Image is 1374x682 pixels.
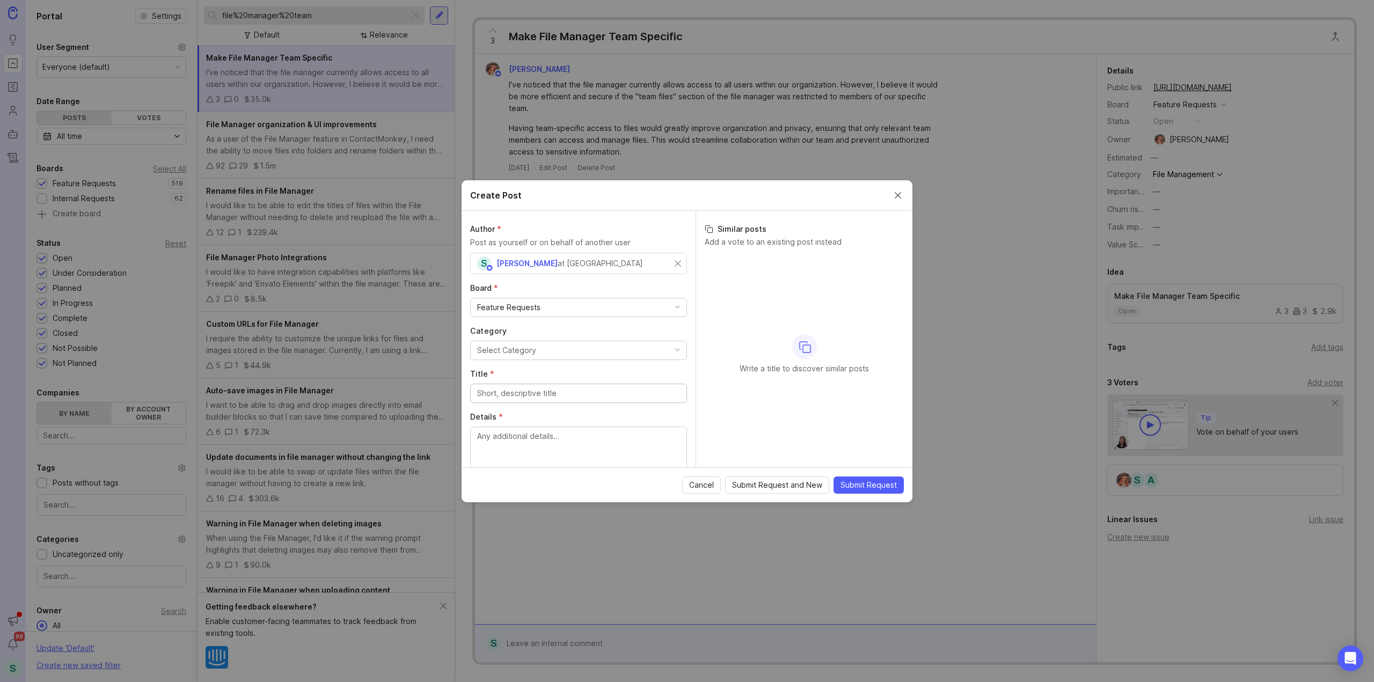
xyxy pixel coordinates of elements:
span: Title (required) [470,369,494,378]
div: S [477,256,491,270]
img: member badge [486,263,494,272]
button: Cancel [682,476,721,494]
button: Submit Request [834,476,904,494]
div: Select Category [477,344,536,356]
div: Open Intercom Messenger [1338,646,1363,671]
label: Category [470,326,687,336]
span: Author (required) [470,224,501,233]
h2: Create Post [470,189,522,202]
span: Details (required) [470,412,503,421]
input: Short, descriptive title [477,387,680,399]
div: at [GEOGRAPHIC_DATA] [558,258,643,269]
span: [PERSON_NAME] [496,259,558,268]
button: Submit Request and New [725,476,829,494]
span: Submit Request and New [732,480,822,490]
span: Cancel [689,480,714,490]
p: Post as yourself or on behalf of another user [470,237,687,248]
p: Write a title to discover similar posts [740,363,869,374]
div: Feature Requests [477,302,540,313]
span: Board (required) [470,283,498,292]
span: Submit Request [841,480,897,490]
h3: Similar posts [705,224,904,234]
button: Close create post modal [892,189,904,201]
p: Add a vote to an existing post instead [705,237,904,247]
